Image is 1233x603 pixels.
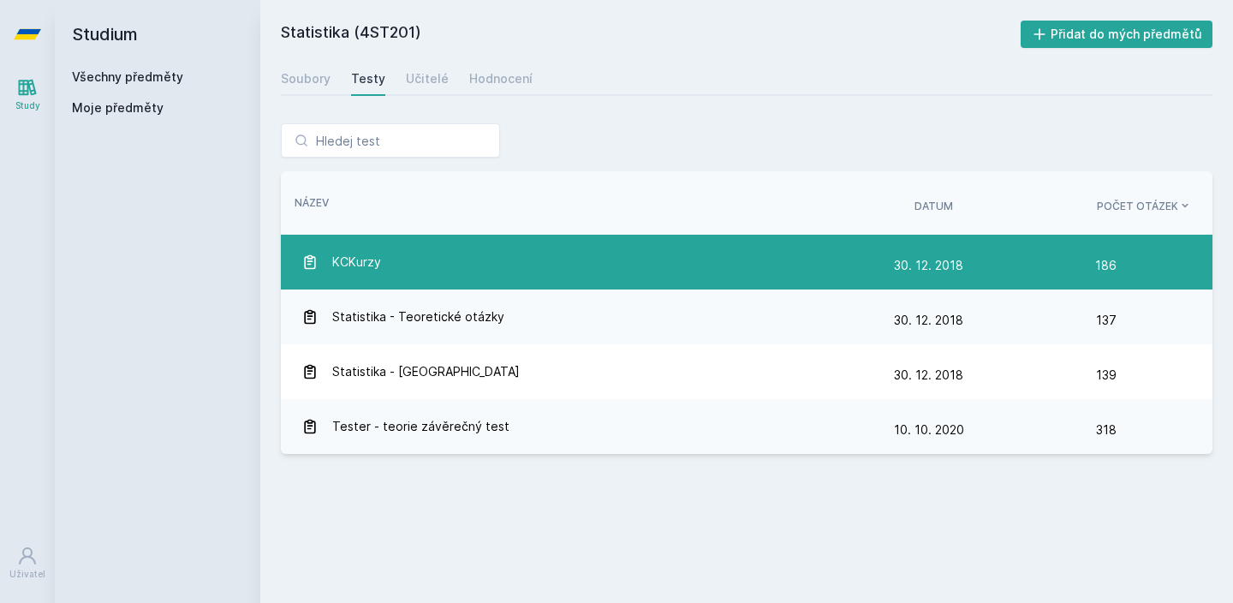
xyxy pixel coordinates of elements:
[295,195,329,211] button: Název
[281,123,500,158] input: Hledej test
[894,422,964,437] span: 10. 10. 2020
[894,258,963,272] span: 30. 12. 2018
[1096,358,1117,392] span: 139
[9,568,45,581] div: Uživatel
[281,21,1021,48] h2: Statistika (4ST201)
[3,69,51,121] a: Study
[406,62,449,96] a: Učitelé
[281,62,331,96] a: Soubory
[351,70,385,87] div: Testy
[15,99,40,112] div: Study
[351,62,385,96] a: Testy
[281,235,1212,290] a: KCKurzy 30. 12. 2018 186
[1096,303,1117,337] span: 137
[281,70,331,87] div: Soubory
[469,70,533,87] div: Hodnocení
[3,537,51,589] a: Uživatel
[1096,413,1117,447] span: 318
[894,367,963,382] span: 30. 12. 2018
[1097,199,1192,214] button: Počet otázek
[1097,199,1178,214] span: Počet otázek
[332,355,520,389] span: Statistika - [GEOGRAPHIC_DATA]
[281,344,1212,399] a: Statistika - [GEOGRAPHIC_DATA] 30. 12. 2018 139
[281,399,1212,454] a: Tester - teorie závěrečný test 10. 10. 2020 318
[406,70,449,87] div: Učitelé
[1095,248,1117,283] span: 186
[72,99,164,116] span: Moje předměty
[332,245,381,279] span: KCKurzy
[469,62,533,96] a: Hodnocení
[332,300,504,334] span: Statistika - Teoretické otázky
[1021,21,1213,48] button: Přidat do mých předmětů
[72,69,183,84] a: Všechny předměty
[894,313,963,327] span: 30. 12. 2018
[332,409,509,444] span: Tester - teorie závěrečný test
[914,199,953,214] button: Datum
[281,290,1212,344] a: Statistika - Teoretické otázky 30. 12. 2018 137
